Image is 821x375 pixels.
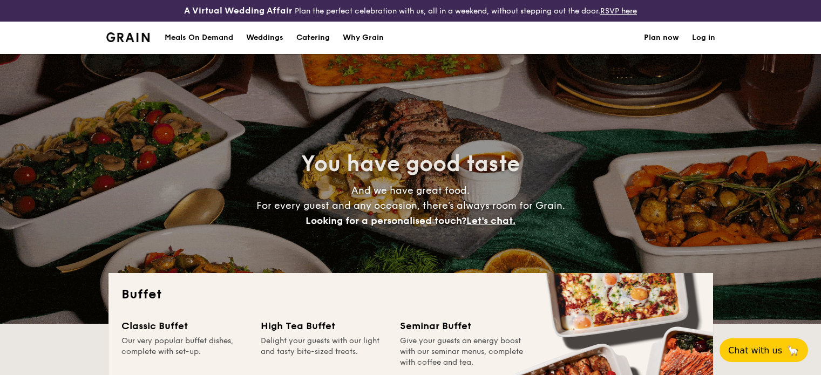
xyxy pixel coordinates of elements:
span: 🦙 [786,344,799,357]
h2: Buffet [121,286,700,303]
h1: Catering [296,22,330,54]
button: Chat with us🦙 [720,338,808,362]
div: Give your guests an energy boost with our seminar menus, complete with coffee and tea. [400,336,526,368]
div: Seminar Buffet [400,318,526,333]
div: Weddings [246,22,283,54]
div: Meals On Demand [165,22,233,54]
a: RSVP here [600,6,637,16]
span: Chat with us [728,345,782,356]
h4: A Virtual Wedding Affair [184,4,293,17]
a: Plan now [644,22,679,54]
a: Why Grain [336,22,390,54]
div: Delight your guests with our light and tasty bite-sized treats. [261,336,387,368]
a: Logotype [106,32,150,42]
div: Plan the perfect celebration with us, all in a weekend, without stepping out the door. [137,4,684,17]
a: Meals On Demand [158,22,240,54]
a: Weddings [240,22,290,54]
div: High Tea Buffet [261,318,387,333]
div: Classic Buffet [121,318,248,333]
span: Looking for a personalised touch? [306,215,466,227]
span: Let's chat. [466,215,515,227]
div: Our very popular buffet dishes, complete with set-up. [121,336,248,368]
a: Log in [692,22,715,54]
a: Catering [290,22,336,54]
div: Why Grain [343,22,384,54]
span: You have good taste [301,151,520,177]
span: And we have great food. For every guest and any occasion, there’s always room for Grain. [256,185,565,227]
img: Grain [106,32,150,42]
